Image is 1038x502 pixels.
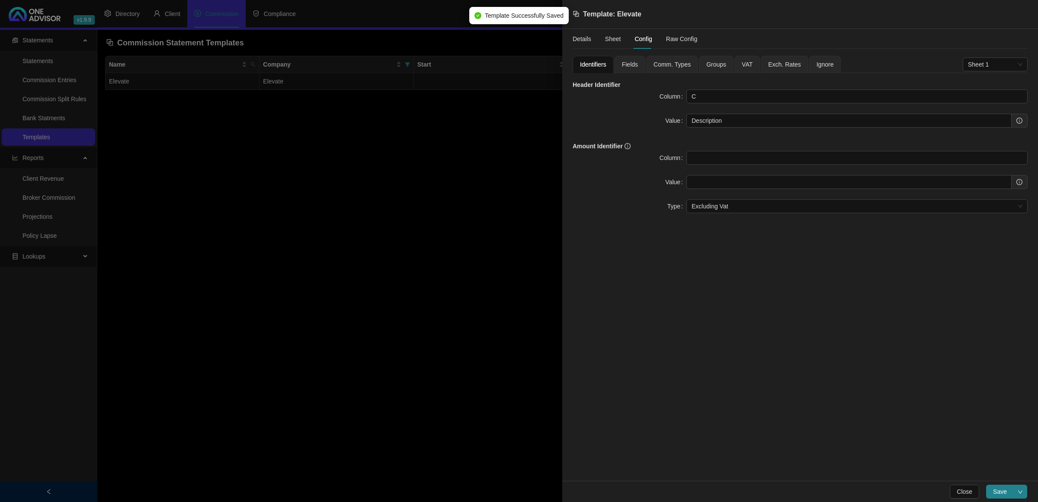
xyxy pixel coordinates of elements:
[485,11,564,20] span: Template Successfully Saved
[692,200,1022,213] span: Excluding Vat
[634,36,652,42] span: Config
[573,81,620,88] strong: Header Identifier
[950,485,979,499] button: Close
[625,143,631,149] span: info-circle
[768,61,801,67] span: Exch. Rates
[660,151,686,165] label: Column
[968,58,1022,71] span: Sheet 1
[1018,489,1023,495] span: down
[957,487,972,496] span: Close
[1016,179,1022,185] span: info-circle
[622,61,638,67] span: Fields
[666,34,697,44] div: Raw Config
[1016,118,1022,124] span: info-circle
[817,61,834,67] span: Ignore
[660,90,686,103] label: Column
[573,143,631,150] strong: Amount Identifier
[573,34,591,44] div: Details
[654,61,691,67] span: Comm. Types
[573,10,580,17] span: block
[474,12,481,19] span: check-circle
[993,487,1007,496] span: Save
[986,485,1014,499] button: Save
[583,10,641,18] span: Template: Elevate
[667,199,686,213] label: Type
[605,36,621,42] span: Sheet
[742,61,753,67] span: VAT
[665,114,686,128] label: Value
[706,61,726,67] span: Groups
[665,175,686,189] label: Value
[580,61,606,67] span: Identifiers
